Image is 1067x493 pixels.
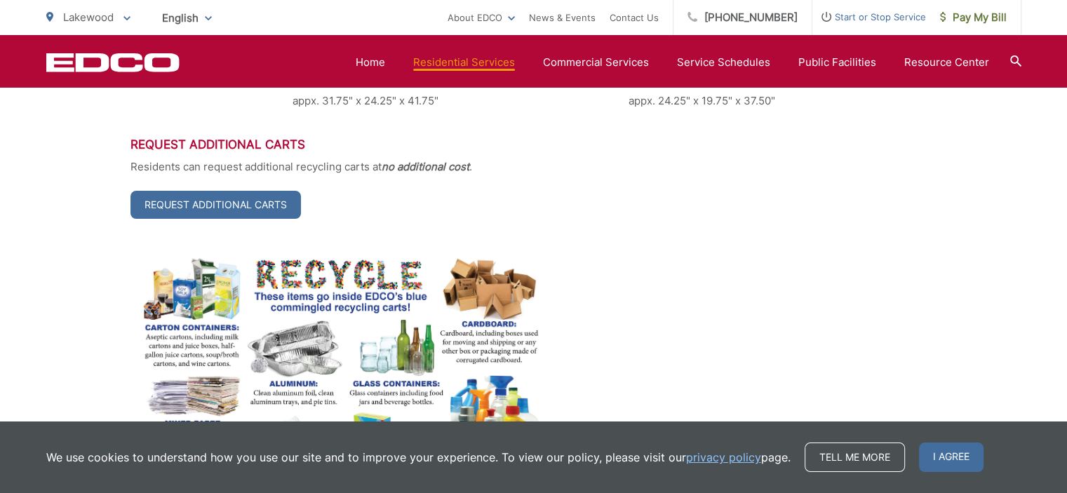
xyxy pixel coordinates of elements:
p: appx. 31.75" x 24.25" x 41.75" [215,93,516,109]
a: Residential Services [413,54,515,71]
a: News & Events [529,9,596,26]
a: Service Schedules [677,54,770,71]
a: privacy policy [686,449,761,466]
a: EDCD logo. Return to the homepage. [46,53,180,72]
h3: Request Additional Carts [130,137,937,151]
a: Home [356,54,385,71]
span: Lakewood [63,11,114,24]
span: Pay My Bill [940,9,1007,26]
a: Contact Us [610,9,659,26]
a: Public Facilities [798,54,876,71]
a: Commercial Services [543,54,649,71]
strong: no additional cost [382,160,469,173]
a: Resource Center [904,54,989,71]
p: Residents can request additional recycling carts at . [130,158,937,175]
p: We use cookies to understand how you use our site and to improve your experience. To view our pol... [46,449,791,466]
a: About EDCO [448,9,515,26]
span: English [152,6,222,30]
p: appx. 24.25" x 19.75" x 37.50" [551,93,853,109]
a: Request Additional Carts [130,191,301,219]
